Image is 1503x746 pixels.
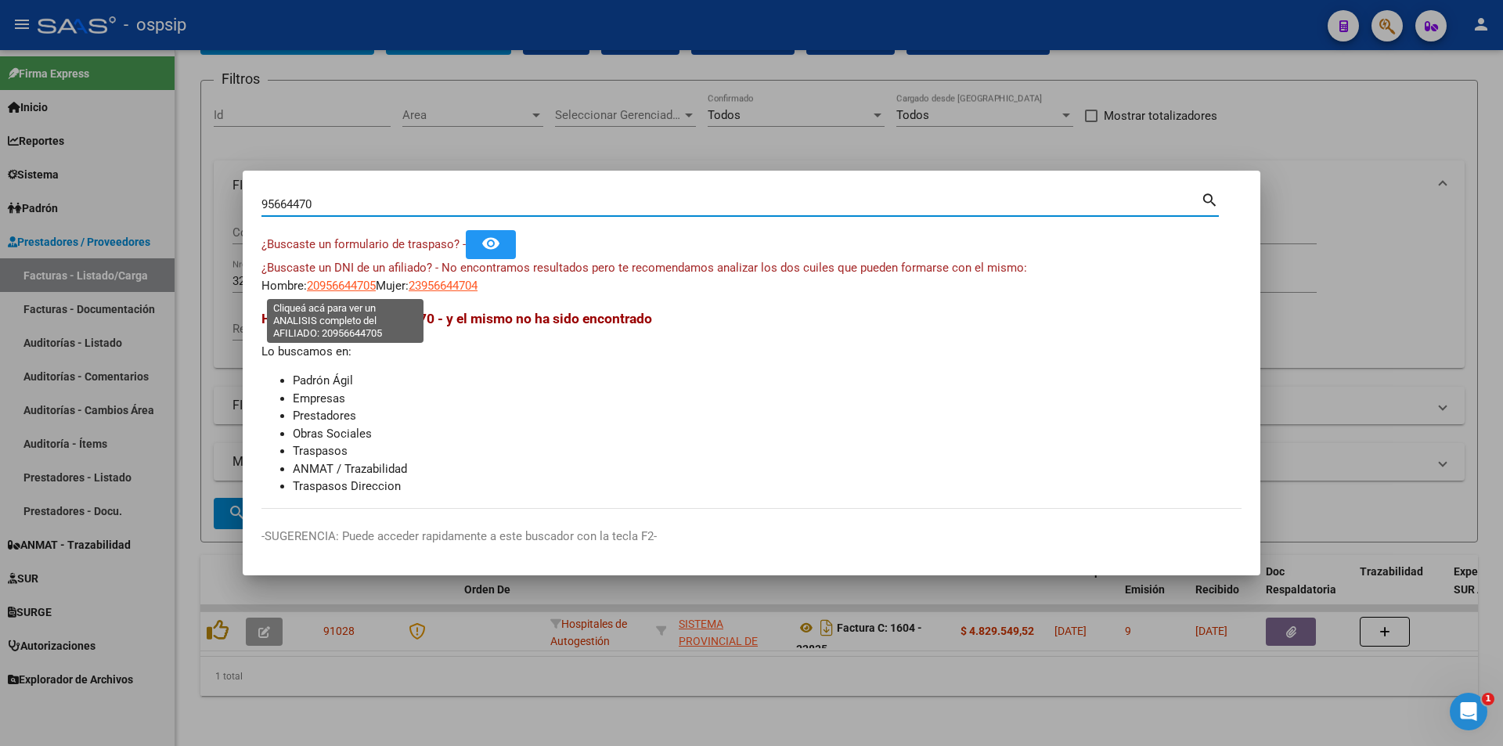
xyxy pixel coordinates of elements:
[261,308,1242,496] div: Lo buscamos en:
[261,528,1242,546] p: -SUGERENCIA: Puede acceder rapidamente a este buscador con la tecla F2-
[293,372,1242,390] li: Padrón Ágil
[1201,189,1219,208] mat-icon: search
[307,279,376,293] span: 20956644705
[409,279,478,293] span: 23956644704
[293,390,1242,408] li: Empresas
[293,442,1242,460] li: Traspasos
[481,234,500,253] mat-icon: remove_red_eye
[293,425,1242,443] li: Obras Sociales
[261,261,1027,275] span: ¿Buscaste un DNI de un afiliado? - No encontramos resultados pero te recomendamos analizar los do...
[293,407,1242,425] li: Prestadores
[293,460,1242,478] li: ANMAT / Trazabilidad
[261,237,466,251] span: ¿Buscaste un formulario de traspaso? -
[261,311,652,326] span: Hemos buscado - 95664470 - y el mismo no ha sido encontrado
[293,478,1242,496] li: Traspasos Direccion
[261,259,1242,294] div: Hombre: Mujer:
[1450,693,1487,730] iframe: Intercom live chat
[1482,693,1494,705] span: 1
